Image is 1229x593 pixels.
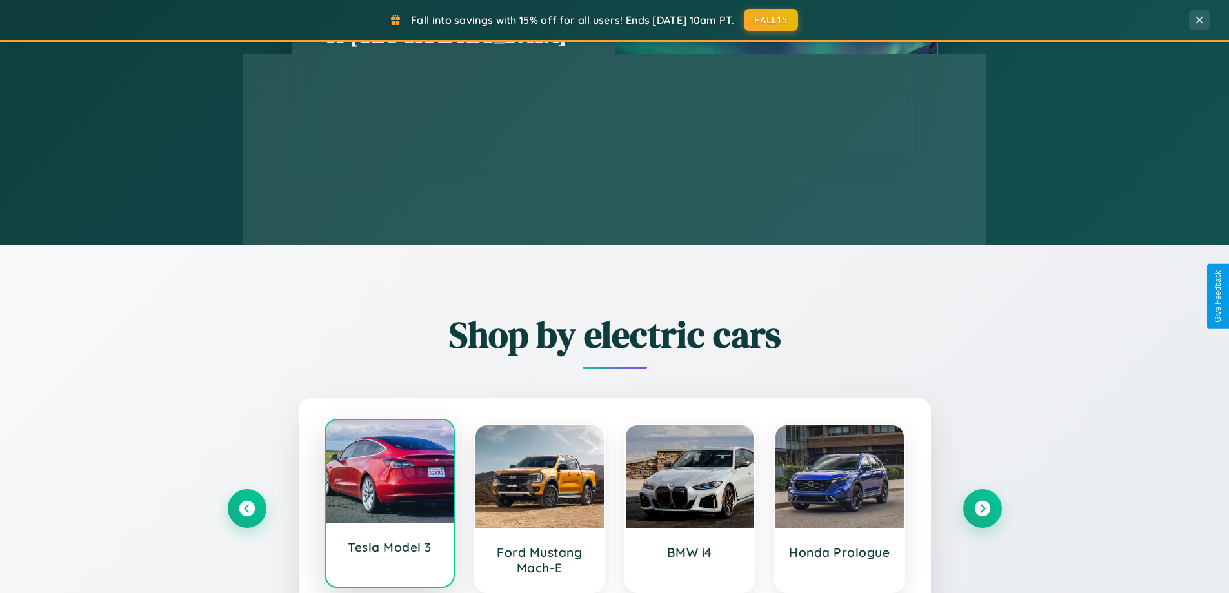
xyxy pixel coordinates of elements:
span: Fall into savings with 15% off for all users! Ends [DATE] 10am PT. [411,14,734,26]
h3: Tesla Model 3 [339,539,441,555]
div: Read more → [325,119,583,132]
h3: Ford Mustang Mach-E [488,545,591,576]
p: Discover the Extraordinary Landscapes and Enchanting Secrets on The Road Less Traveled. [325,63,583,99]
h3: Honda Prologue [788,545,891,560]
div: Give Feedback [1214,270,1223,323]
h3: BMW i4 [639,545,741,560]
h2: Shop by electric cars [228,310,1002,359]
button: FALL15 [744,9,798,31]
